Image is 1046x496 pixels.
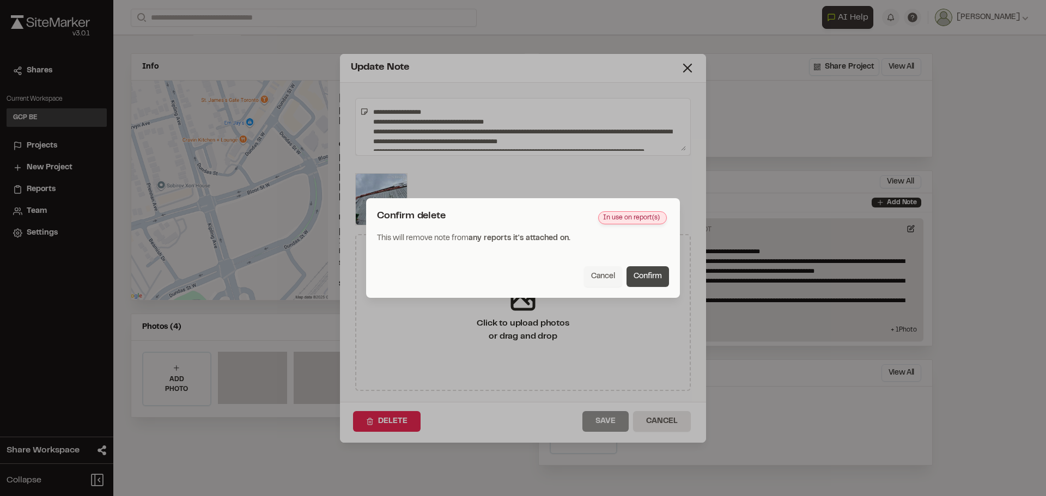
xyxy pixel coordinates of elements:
button: Cancel [584,266,622,287]
span: In use on report(s) [603,213,660,223]
div: In use on report(s) [598,211,667,224]
p: This will remove note from [377,232,669,244]
button: Confirm [627,266,669,287]
div: Confirm delete [377,209,669,224]
span: any reports it's attached on. [469,235,570,242]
